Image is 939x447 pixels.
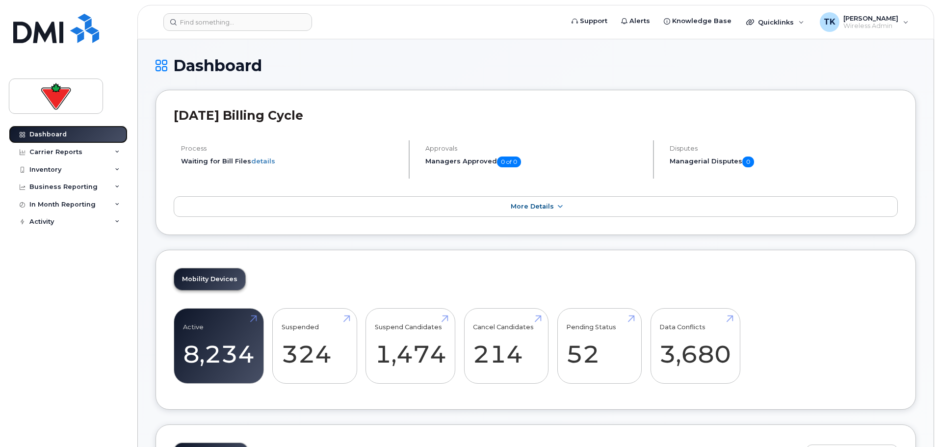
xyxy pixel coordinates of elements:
[659,314,731,378] a: Data Conflicts 3,680
[670,157,898,167] h5: Managerial Disputes
[375,314,446,378] a: Suspend Candidates 1,474
[181,145,400,152] h4: Process
[183,314,255,378] a: Active 8,234
[742,157,754,167] span: 0
[282,314,348,378] a: Suspended 324
[497,157,521,167] span: 0 of 0
[174,268,245,290] a: Mobility Devices
[425,145,645,152] h4: Approvals
[670,145,898,152] h4: Disputes
[251,157,275,165] a: details
[156,57,916,74] h1: Dashboard
[473,314,539,378] a: Cancel Candidates 214
[181,157,400,166] li: Waiting for Bill Files
[511,203,554,210] span: More Details
[566,314,632,378] a: Pending Status 52
[425,157,645,167] h5: Managers Approved
[174,108,898,123] h2: [DATE] Billing Cycle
